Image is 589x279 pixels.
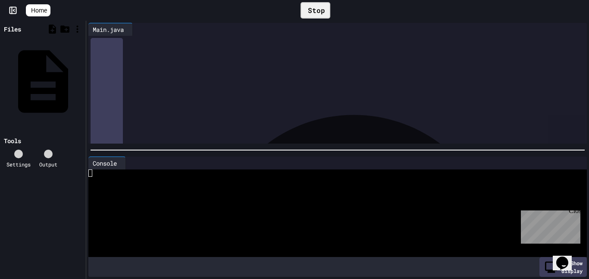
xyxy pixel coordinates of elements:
[4,136,21,145] div: Tools
[88,23,133,36] div: Main.java
[31,6,47,15] span: Home
[39,160,57,168] div: Output
[88,157,126,169] div: Console
[4,25,21,34] div: Files
[539,257,587,277] div: Show display
[553,245,580,270] iframe: chat widget
[517,207,580,244] iframe: chat widget
[3,3,60,55] div: Chat with us now!Close
[88,25,128,34] div: Main.java
[88,159,121,168] div: Console
[301,2,330,19] div: Stop
[26,4,50,16] a: Home
[6,160,31,168] div: Settings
